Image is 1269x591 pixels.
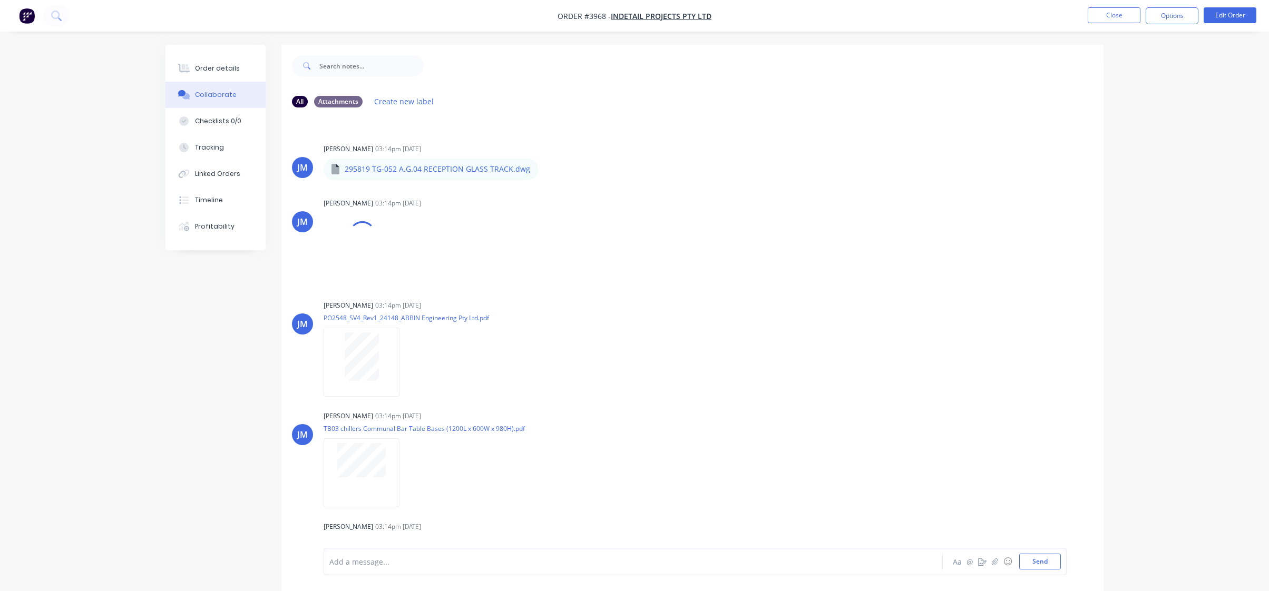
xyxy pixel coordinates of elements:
[314,96,363,107] div: Attachments
[1204,7,1256,23] button: Edit Order
[375,411,421,421] div: 03:14pm [DATE]
[375,144,421,154] div: 03:14pm [DATE]
[297,318,308,330] div: JM
[951,555,963,568] button: Aa
[195,116,241,126] div: Checklists 0/0
[19,8,35,24] img: Factory
[165,55,266,82] button: Order details
[165,213,266,240] button: Profitability
[1019,554,1061,569] button: Send
[1001,555,1014,568] button: ☺
[195,195,223,205] div: Timeline
[165,82,266,108] button: Collaborate
[611,11,711,21] a: Indetail Projects Pty Ltd
[165,134,266,161] button: Tracking
[165,161,266,187] button: Linked Orders
[165,108,266,134] button: Checklists 0/0
[195,64,240,73] div: Order details
[292,96,308,107] div: All
[195,90,237,100] div: Collaborate
[324,144,373,154] div: [PERSON_NAME]
[195,222,235,231] div: Profitability
[1146,7,1198,24] button: Options
[324,424,525,433] p: TB03 chillers Communal Bar Table Bases (1200L x 600W x 980H).pdf
[195,169,240,179] div: Linked Orders
[345,164,530,174] p: 295819 TG-052 A.G.04 RECEPTION GLASS TRACK.dwg
[1088,7,1140,23] button: Close
[963,555,976,568] button: @
[375,199,421,208] div: 03:14pm [DATE]
[165,187,266,213] button: Timeline
[369,94,440,109] button: Create new label
[297,428,308,441] div: JM
[558,11,611,21] span: Order #3968 -
[319,55,424,76] input: Search notes...
[324,313,489,322] p: PO2548_SV4_Rev1_24148_ABBIN Engineering Pty Ltd.pdf
[324,411,373,421] div: [PERSON_NAME]
[375,301,421,310] div: 03:14pm [DATE]
[324,301,373,310] div: [PERSON_NAME]
[297,161,308,174] div: JM
[375,522,421,531] div: 03:14pm [DATE]
[324,522,373,531] div: [PERSON_NAME]
[297,215,308,228] div: JM
[195,143,224,152] div: Tracking
[324,199,373,208] div: [PERSON_NAME]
